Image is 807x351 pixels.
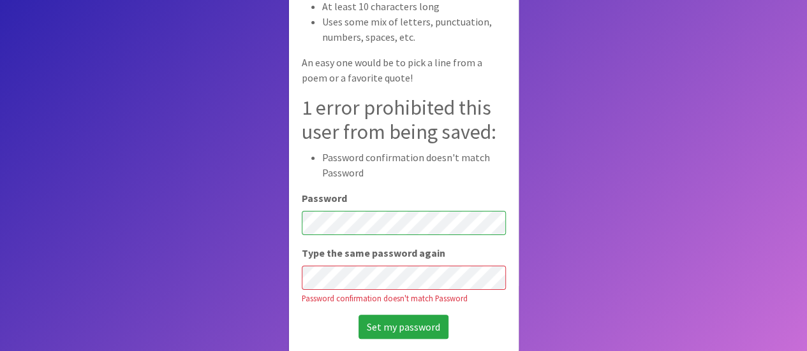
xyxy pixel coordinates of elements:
[302,292,506,304] div: Password confirmation doesn't match Password
[322,150,506,180] li: Password confirmation doesn't match Password
[302,55,506,85] p: An easy one would be to pick a line from a poem or a favorite quote!
[302,96,506,145] h2: 1 error prohibited this user from being saved:
[302,245,445,261] label: Type the same password again
[359,315,448,339] input: Set my password
[322,14,506,45] li: Uses some mix of letters, punctuation, numbers, spaces, etc.
[302,190,347,206] label: Password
